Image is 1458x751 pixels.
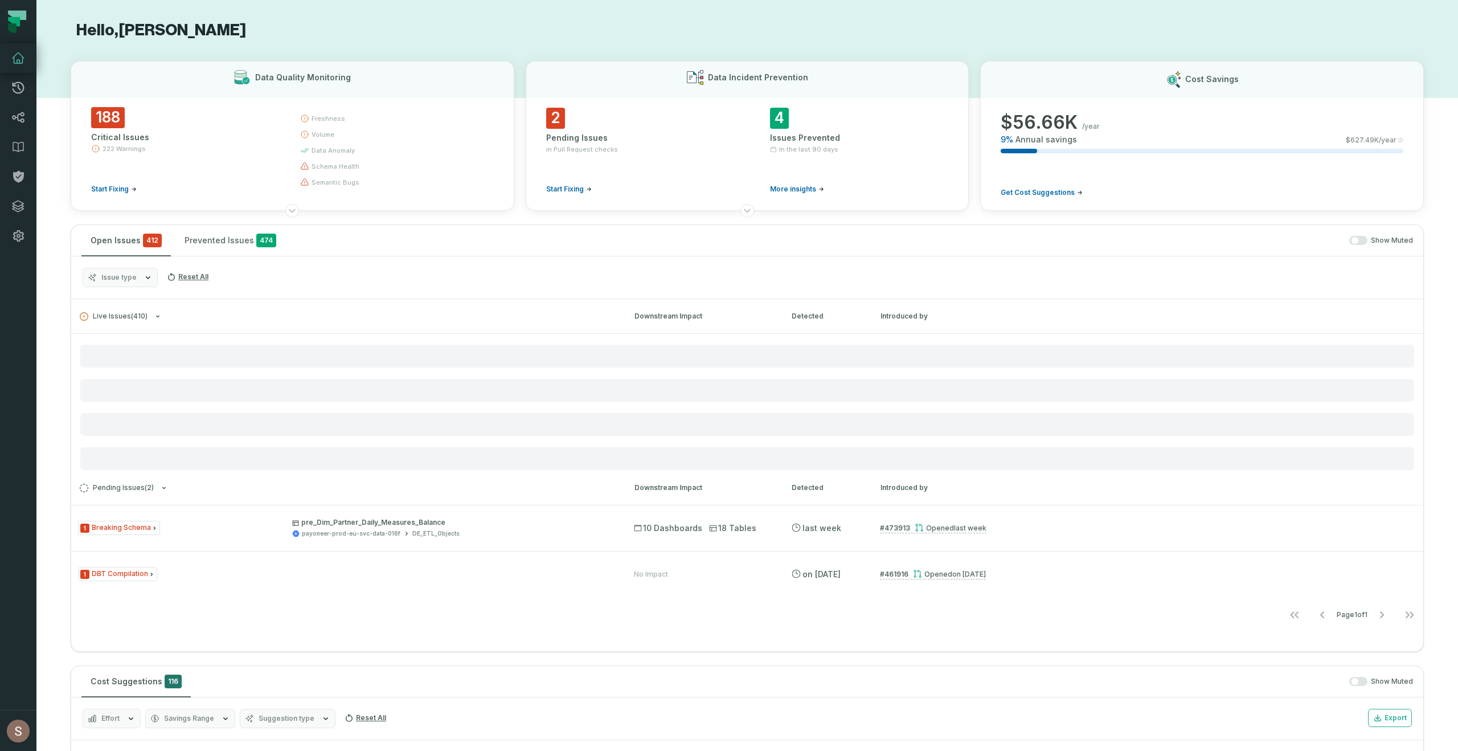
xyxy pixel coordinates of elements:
[913,570,986,578] div: Opened
[634,483,771,493] div: Downstream Impact
[526,61,969,211] button: Data Incident Prevention2Pending Issuesin Pull Request checksStart Fixing4Issues PreventedIn the ...
[1396,603,1423,626] button: Go to last page
[1001,134,1013,145] span: 9 %
[952,570,986,578] relative-time: Jul 13, 2025, 9:54 AM GMT+3
[792,311,860,321] div: Detected
[802,569,841,579] relative-time: Jul 13, 2025, 9:54 AM GMT+3
[1015,134,1077,145] span: Annual savings
[91,107,125,128] span: 188
[143,234,162,247] span: critical issues and errors combined
[292,518,613,527] p: pre_Dim_Partner_Daily_Measures_Balance
[1001,188,1075,197] span: Get Cost Suggestions
[165,675,182,688] span: 116
[80,312,148,321] span: Live Issues ( 410 )
[259,714,314,723] span: Suggestion type
[1185,74,1239,85] h3: Cost Savings
[164,714,214,723] span: Savings Range
[709,523,756,534] span: 18 Tables
[7,720,30,742] img: avatar of Shay Gafniel
[1001,188,1083,197] a: Get Cost Suggestions
[71,603,1423,626] nav: pagination
[240,709,335,728] button: Suggestion type
[101,273,137,282] span: Issue type
[880,483,983,493] div: Introduced by
[1309,603,1336,626] button: Go to previous page
[880,523,986,533] a: #473913Opened[DATE] 4:33:28 PM
[634,570,668,579] div: No Impact
[1346,136,1396,145] span: $ 627.49K /year
[81,666,191,697] button: Cost Suggestions
[792,483,860,493] div: Detected
[1001,111,1078,134] span: $ 56.66K
[1281,603,1423,626] ul: Page 1 of 1
[770,185,824,194] a: More insights
[81,225,171,256] button: Open Issues
[302,529,400,538] div: payoneer-prod-eu-svc-data-016f
[1368,603,1395,626] button: Go to next page
[71,505,1423,628] div: Pending Issues(2)
[915,524,986,532] div: Opened
[779,145,838,154] span: In the last 90 days
[255,72,351,83] h3: Data Quality Monitoring
[80,484,614,492] button: Pending Issues(2)
[71,21,1424,40] h1: Hello, [PERSON_NAME]
[78,567,157,581] span: Issue Type
[145,709,235,728] button: Savings Range
[195,677,1413,687] div: Show Muted
[80,570,89,579] span: Severity
[412,529,460,538] div: DE_ETL_Objects
[708,72,808,83] h3: Data Incident Prevention
[312,146,355,155] span: data anomaly
[91,185,137,194] a: Start Fixing
[312,130,334,139] span: volume
[880,311,983,321] div: Introduced by
[91,132,280,143] div: Critical Issues
[162,268,213,286] button: Reset All
[80,524,89,533] span: Severity
[312,162,359,171] span: schema health
[546,132,724,144] div: Pending Issues
[546,145,618,154] span: in Pull Request checks
[83,709,141,728] button: Effort
[83,268,158,287] button: Issue type
[770,185,816,194] span: More insights
[802,523,841,533] relative-time: Aug 24, 2025, 4:33 PM GMT+3
[256,234,276,247] span: 474
[1368,709,1412,727] button: Export
[312,178,359,187] span: semantic bugs
[175,225,285,256] button: Prevented Issues
[80,484,154,492] span: Pending Issues ( 2 )
[290,236,1413,246] div: Show Muted
[634,523,702,534] span: 10 Dashboards
[770,132,948,144] div: Issues Prevented
[71,333,1423,470] div: Live Issues(410)
[546,185,584,194] span: Start Fixing
[78,521,160,535] span: Issue Type
[71,61,514,211] button: Data Quality Monitoring188Critical Issues222 WarningsStart Fixingfreshnessvolumedata anomalyschem...
[1281,603,1308,626] button: Go to first page
[312,114,345,123] span: freshness
[770,108,789,129] span: 4
[880,569,986,579] a: #461916Opened[DATE] 9:54:07 AM
[101,714,120,723] span: Effort
[80,312,614,321] button: Live Issues(410)
[103,144,146,153] span: 222 Warnings
[980,61,1424,211] button: Cost Savings$56.66K/year9%Annual savings$627.49K/yearGet Cost Suggestions
[954,524,986,532] relative-time: Aug 24, 2025, 4:33 PM GMT+3
[546,185,592,194] a: Start Fixing
[634,311,771,321] div: Downstream Impact
[91,185,129,194] span: Start Fixing
[1082,122,1100,131] span: /year
[546,108,565,129] span: 2
[340,709,391,727] button: Reset All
